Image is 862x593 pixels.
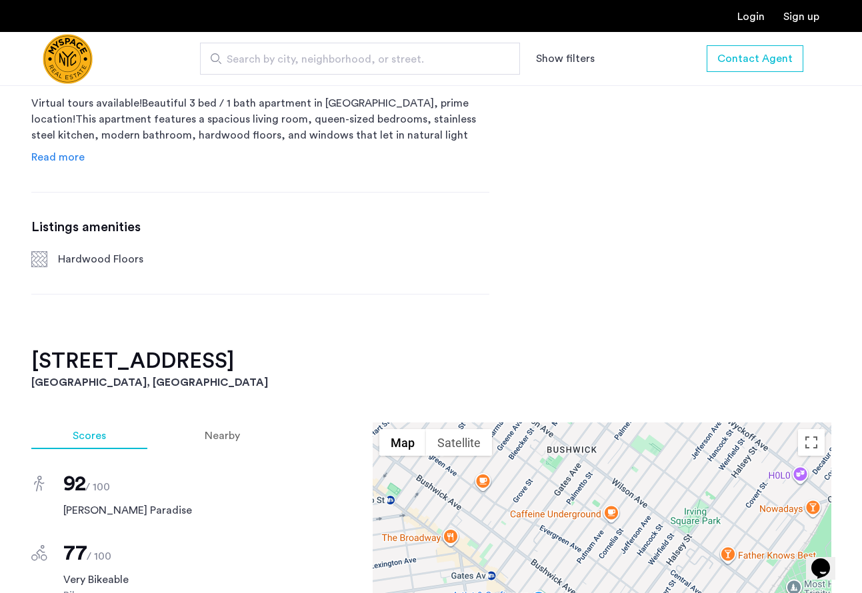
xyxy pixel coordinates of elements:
a: Read info [31,149,85,165]
iframe: chat widget [806,540,849,580]
span: Read more [31,152,85,163]
h3: Listings amenities [31,219,489,235]
span: / 100 [87,551,111,562]
span: Nearby [205,430,240,441]
img: score [34,476,45,492]
span: [PERSON_NAME] Paradise [63,502,281,518]
a: Login [737,11,765,22]
span: / 100 [85,482,110,492]
span: Contact Agent [717,51,793,67]
img: score [31,545,47,561]
button: Show or hide filters [536,51,595,67]
p: Virtual tours available!Beautiful 3 bed / 1 bath apartment in [GEOGRAPHIC_DATA], prime location!T... [31,95,489,143]
img: logo [43,34,93,84]
button: Show satellite imagery [426,429,492,456]
a: Registration [783,11,819,22]
input: Apartment Search [200,43,520,75]
button: button [707,45,803,72]
button: Show street map [379,429,426,456]
button: Toggle fullscreen view [798,429,825,456]
span: 77 [63,542,87,564]
span: Scores [73,430,106,441]
div: Hardwood Floors [58,251,170,267]
h3: [GEOGRAPHIC_DATA], [GEOGRAPHIC_DATA] [31,374,831,390]
span: 92 [63,473,86,494]
a: Cazamio Logo [43,34,93,84]
span: Search by city, neighborhood, or street. [227,51,483,67]
h2: [STREET_ADDRESS] [31,348,831,374]
span: Very Bikeable [63,572,281,588]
